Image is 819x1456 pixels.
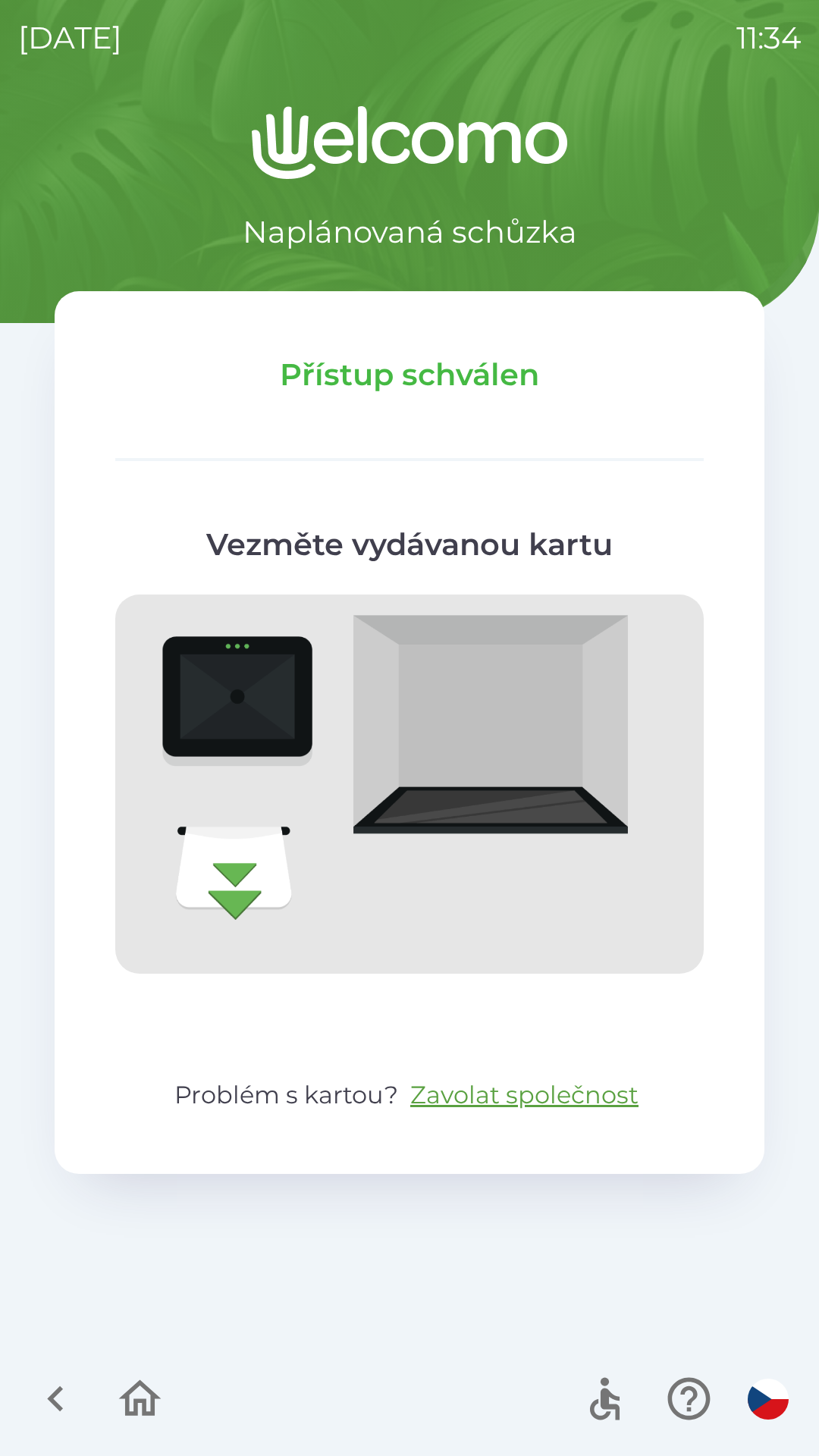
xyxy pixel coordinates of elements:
p: Naplánovaná schůzka [243,209,577,255]
p: 11:34 [736,15,801,61]
img: cs flag [748,1379,789,1420]
img: take-card.png [115,595,704,974]
p: Problém s kartou? [115,1077,704,1113]
p: [DATE] [18,15,122,61]
p: Vezměte vydávanou kartu [115,522,704,567]
img: Logo [55,106,764,179]
p: Přístup schválen [115,352,704,397]
button: Zavolat společnost [404,1077,645,1113]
